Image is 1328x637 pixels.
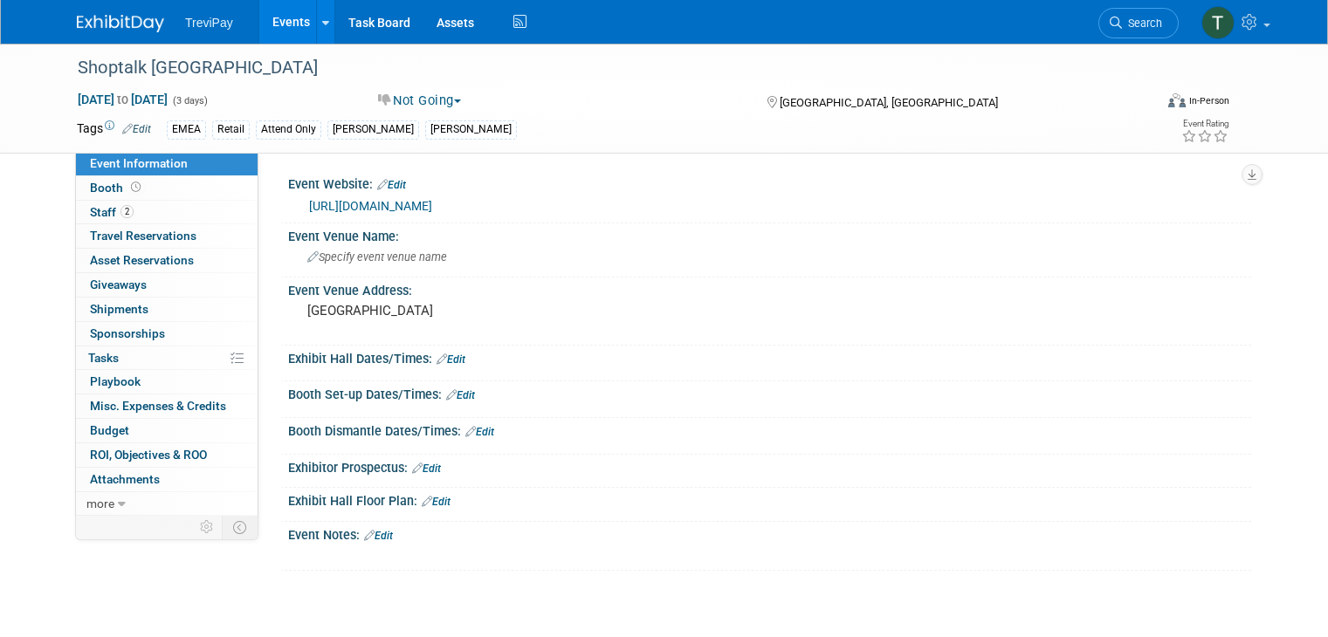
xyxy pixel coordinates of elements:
span: Booth [90,181,144,195]
span: 2 [120,205,134,218]
div: Exhibitor Prospectus: [288,455,1251,477]
a: Event Information [76,152,258,175]
span: ROI, Objectives & ROO [90,448,207,462]
a: Edit [412,462,441,475]
span: Booth not reserved yet [127,181,144,194]
a: Tasks [76,346,258,370]
span: Event Information [90,156,188,170]
a: Playbook [76,370,258,394]
div: Event Rating [1181,120,1228,128]
div: [PERSON_NAME] [327,120,419,139]
span: [DATE] [DATE] [77,92,169,107]
span: to [114,92,131,106]
a: Edit [446,389,475,401]
div: Event Format [1059,91,1229,117]
div: Shoptalk [GEOGRAPHIC_DATA] [72,52,1132,84]
a: Misc. Expenses & Credits [76,394,258,418]
div: Event Notes: [288,522,1251,545]
img: ExhibitDay [77,15,164,32]
div: Event Website: [288,171,1251,194]
span: Search [1122,17,1162,30]
a: [URL][DOMAIN_NAME] [309,199,432,213]
a: more [76,492,258,516]
span: Attachments [90,472,160,486]
a: Edit [122,123,151,135]
span: Playbook [90,374,141,388]
span: Travel Reservations [90,229,196,243]
div: Booth Dismantle Dates/Times: [288,418,1251,441]
span: Asset Reservations [90,253,194,267]
div: Exhibit Hall Dates/Times: [288,346,1251,368]
a: Booth [76,176,258,200]
button: Not Going [372,92,468,110]
a: Budget [76,419,258,442]
div: Event Venue Address: [288,277,1251,299]
pre: [GEOGRAPHIC_DATA] [307,303,671,318]
a: Search [1098,8,1179,38]
a: ROI, Objectives & ROO [76,443,258,467]
td: Tags [77,120,151,140]
span: Specify event venue name [307,250,447,264]
a: Edit [422,496,451,508]
div: EMEA [167,120,206,139]
span: Tasks [88,351,119,365]
span: Misc. Expenses & Credits [90,399,226,413]
span: Budget [90,423,129,437]
a: Shipments [76,298,258,321]
a: Giveaways [76,273,258,297]
div: Attend Only [256,120,321,139]
a: Travel Reservations [76,224,258,248]
td: Personalize Event Tab Strip [192,516,223,538]
span: Sponsorships [90,326,165,340]
img: Tara DePaepe [1201,6,1235,39]
div: [PERSON_NAME] [425,120,517,139]
span: Staff [90,205,134,219]
span: more [86,497,114,510]
span: (3 days) [171,95,208,106]
div: Retail [212,120,250,139]
span: Shipments [90,302,148,316]
span: Giveaways [90,277,147,291]
span: TreviPay [185,16,233,30]
a: Edit [465,426,494,438]
a: Staff2 [76,201,258,224]
a: Edit [377,179,406,191]
span: [GEOGRAPHIC_DATA], [GEOGRAPHIC_DATA] [780,96,998,109]
a: Attachments [76,468,258,491]
a: Edit [364,530,393,542]
div: Exhibit Hall Floor Plan: [288,488,1251,510]
div: Booth Set-up Dates/Times: [288,381,1251,404]
a: Asset Reservations [76,249,258,272]
img: Format-Inperson.png [1168,93,1186,107]
a: Sponsorships [76,322,258,346]
div: Event Venue Name: [288,223,1251,245]
td: Toggle Event Tabs [223,516,258,538]
a: Edit [437,353,465,366]
div: In-Person [1188,94,1229,107]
